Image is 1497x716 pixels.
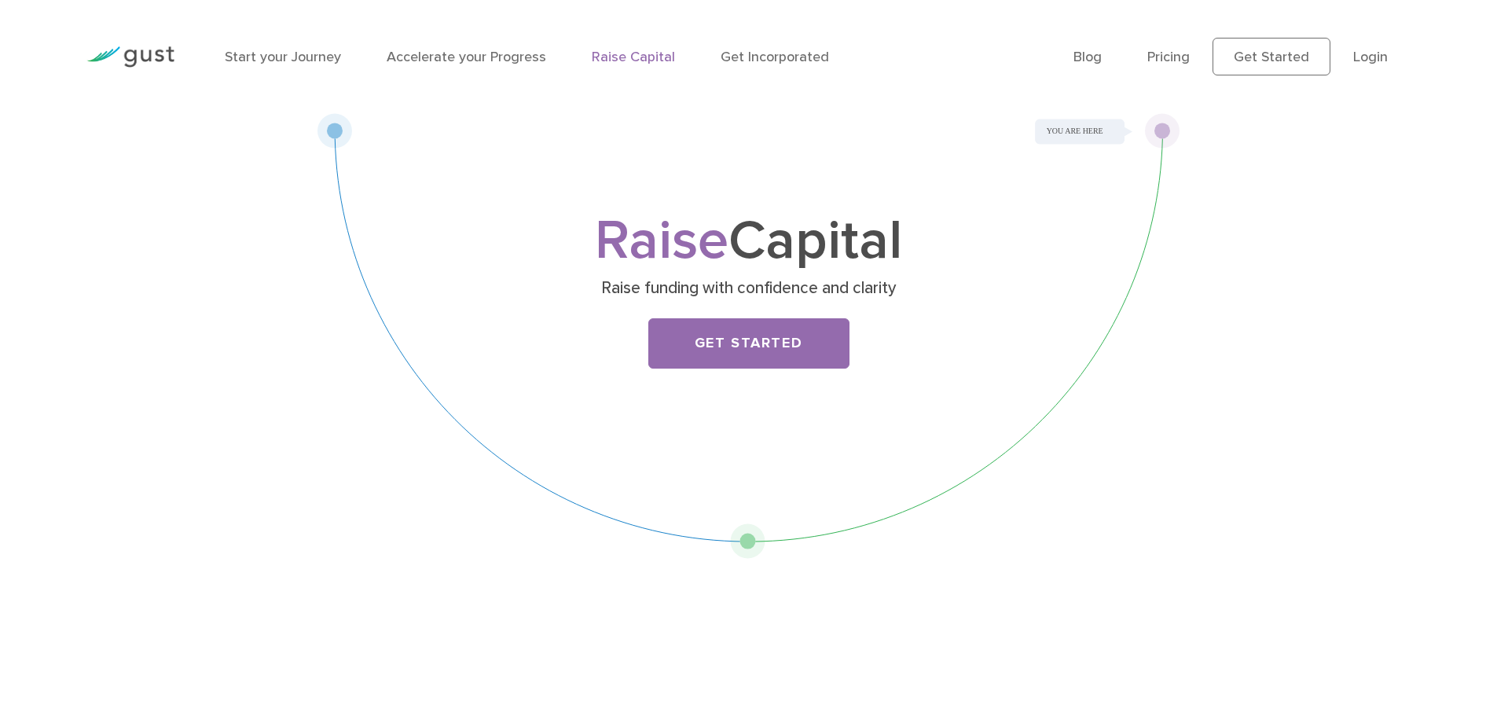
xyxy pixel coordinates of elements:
a: Get Started [1213,38,1330,75]
a: Blog [1073,49,1102,65]
p: Raise funding with confidence and clarity [444,277,1053,299]
a: Get Started [648,318,849,369]
a: Raise Capital [592,49,675,65]
a: Start your Journey [225,49,341,65]
a: Get Incorporated [721,49,829,65]
a: Login [1353,49,1388,65]
a: Accelerate your Progress [387,49,546,65]
a: Pricing [1147,49,1190,65]
h1: Capital [438,216,1059,266]
img: Gust Logo [86,46,174,68]
span: Raise [595,207,728,274]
